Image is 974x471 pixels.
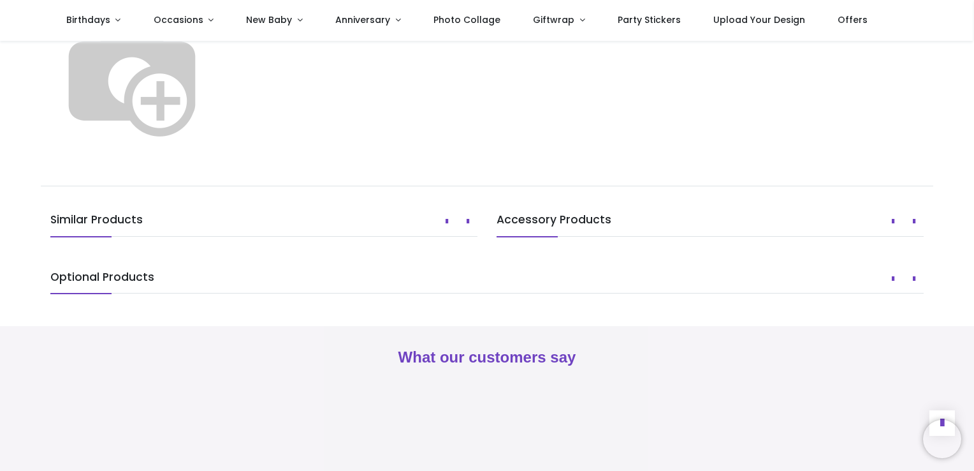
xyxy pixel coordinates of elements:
[66,13,110,26] span: Birthdays
[458,211,477,232] button: Next
[883,211,903,232] button: Prev
[838,13,868,26] span: Offers
[533,13,574,26] span: Giftwrap
[713,13,805,26] span: Upload Your Design
[335,13,390,26] span: Anniversary
[50,269,924,294] h5: Optional Products
[246,13,292,26] span: New Baby
[497,212,924,236] h5: Accessory Products
[50,347,924,368] h2: What our customers say
[433,13,500,26] span: Photo Collage
[154,13,203,26] span: Occasions
[883,268,903,290] button: Prev
[618,13,681,26] span: Party Stickers
[905,211,924,232] button: Next
[923,420,961,458] iframe: Brevo live chat
[437,211,456,232] button: Prev
[50,212,477,236] h5: Similar Products
[905,268,924,290] button: Next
